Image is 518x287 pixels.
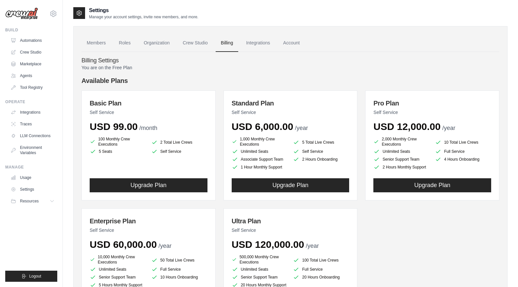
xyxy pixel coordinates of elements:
[151,138,207,147] li: 2 Total Live Crews
[20,199,39,204] span: Resources
[81,64,499,71] p: You are on the Free Plan
[435,156,491,163] li: 4 Hours Onboarding
[89,14,198,20] p: Manage your account settings, invite new members, and more.
[90,216,207,226] h3: Enterprise Plan
[442,125,455,131] span: /year
[5,8,38,20] img: Logo
[373,148,430,155] li: Unlimited Seats
[373,99,491,108] h3: Pro Plan
[293,148,349,155] li: Self Service
[90,136,146,147] li: 100 Monthly Crew Executions
[232,121,293,132] span: USD 6,000.00
[8,82,57,93] a: Tool Registry
[90,148,146,155] li: 5 Seats
[90,274,146,280] li: Senior Support Team
[293,274,349,280] li: 20 Hours Onboarding
[5,27,57,33] div: Build
[8,47,57,57] a: Crew Studio
[306,243,319,249] span: /year
[151,256,207,265] li: 50 Total Live Crews
[5,99,57,104] div: Operate
[293,266,349,273] li: Full Service
[8,71,57,81] a: Agents
[90,266,146,273] li: Unlimited Seats
[232,227,349,233] p: Self Service
[8,142,57,158] a: Environment Variables
[435,148,491,155] li: Full Service
[8,131,57,141] a: LLM Connections
[90,227,207,233] p: Self Service
[293,256,349,265] li: 100 Total Live Crews
[5,165,57,170] div: Manage
[90,99,207,108] h3: Basic Plan
[158,243,171,249] span: /year
[139,125,157,131] span: /month
[90,109,207,116] p: Self Service
[241,34,275,52] a: Integrations
[435,138,491,147] li: 10 Total Live Crews
[232,254,288,265] li: 500,000 Monthly Crew Executions
[8,196,57,206] button: Resources
[114,34,136,52] a: Roles
[5,271,57,282] button: Logout
[8,119,57,129] a: Traces
[373,109,491,116] p: Self Service
[90,121,138,132] span: USD 99.00
[373,164,430,170] li: 2 Hours Monthly Support
[89,7,198,14] h2: Settings
[8,59,57,69] a: Marketplace
[232,266,288,273] li: Unlimited Seats
[216,34,238,52] a: Billing
[232,178,349,192] button: Upgrade Plan
[232,216,349,226] h3: Ultra Plan
[293,138,349,147] li: 5 Total Live Crews
[151,266,207,273] li: Full Service
[373,156,430,163] li: Senior Support Team
[29,274,41,279] span: Logout
[8,35,57,46] a: Automations
[178,34,213,52] a: Crew Studio
[232,239,304,250] span: USD 120,000.00
[278,34,305,52] a: Account
[81,34,111,52] a: Members
[8,107,57,118] a: Integrations
[81,57,499,64] h4: Billing Settings
[8,184,57,195] a: Settings
[373,121,440,132] span: USD 12,000.00
[151,274,207,280] li: 10 Hours Onboarding
[373,178,491,192] button: Upgrade Plan
[293,156,349,163] li: 2 Hours Onboarding
[8,172,57,183] a: Usage
[232,156,288,163] li: Associate Support Team
[295,125,308,131] span: /year
[232,99,349,108] h3: Standard Plan
[90,254,146,265] li: 10,000 Monthly Crew Executions
[232,274,288,280] li: Senior Support Team
[232,164,288,170] li: 1 Hour Monthly Support
[90,239,157,250] span: USD 60,000.00
[232,148,288,155] li: Unlimited Seats
[232,109,349,116] p: Self Service
[138,34,175,52] a: Organization
[81,76,499,85] h4: Available Plans
[90,178,207,192] button: Upgrade Plan
[373,136,430,147] li: 2,000 Monthly Crew Executions
[151,148,207,155] li: Self Service
[232,136,288,147] li: 1,000 Monthly Crew Executions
